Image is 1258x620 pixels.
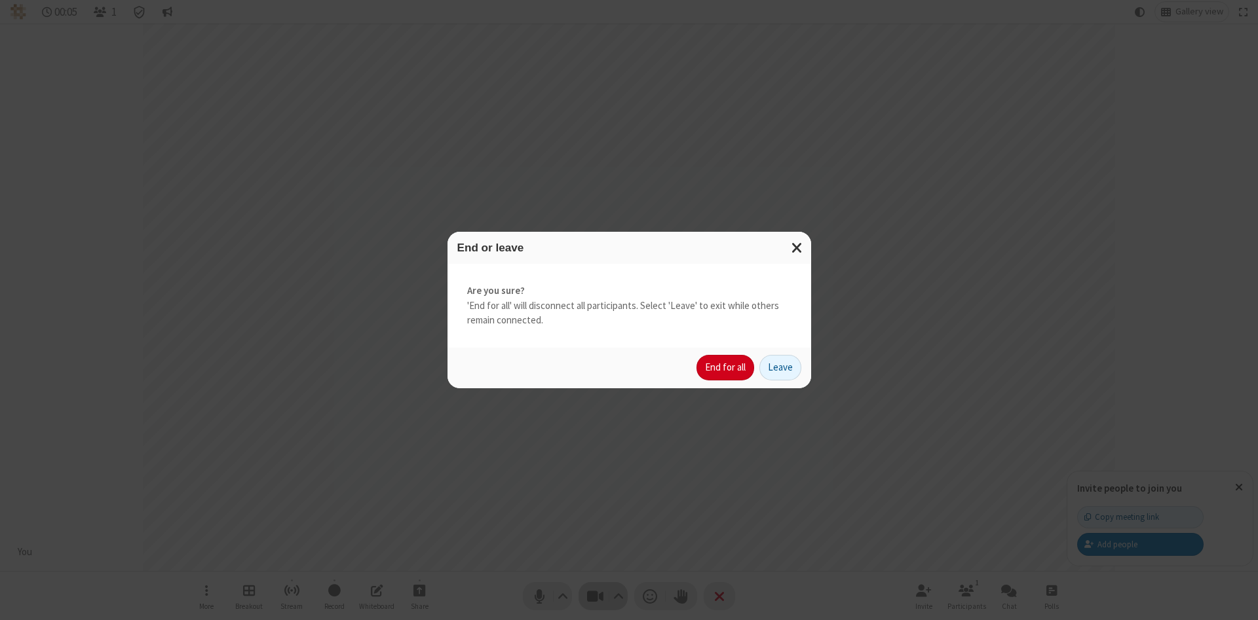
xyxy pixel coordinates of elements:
[759,355,801,381] button: Leave
[457,242,801,254] h3: End or leave
[696,355,754,381] button: End for all
[448,264,811,348] div: 'End for all' will disconnect all participants. Select 'Leave' to exit while others remain connec...
[467,283,791,299] strong: Are you sure?
[784,232,811,264] button: Close modal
